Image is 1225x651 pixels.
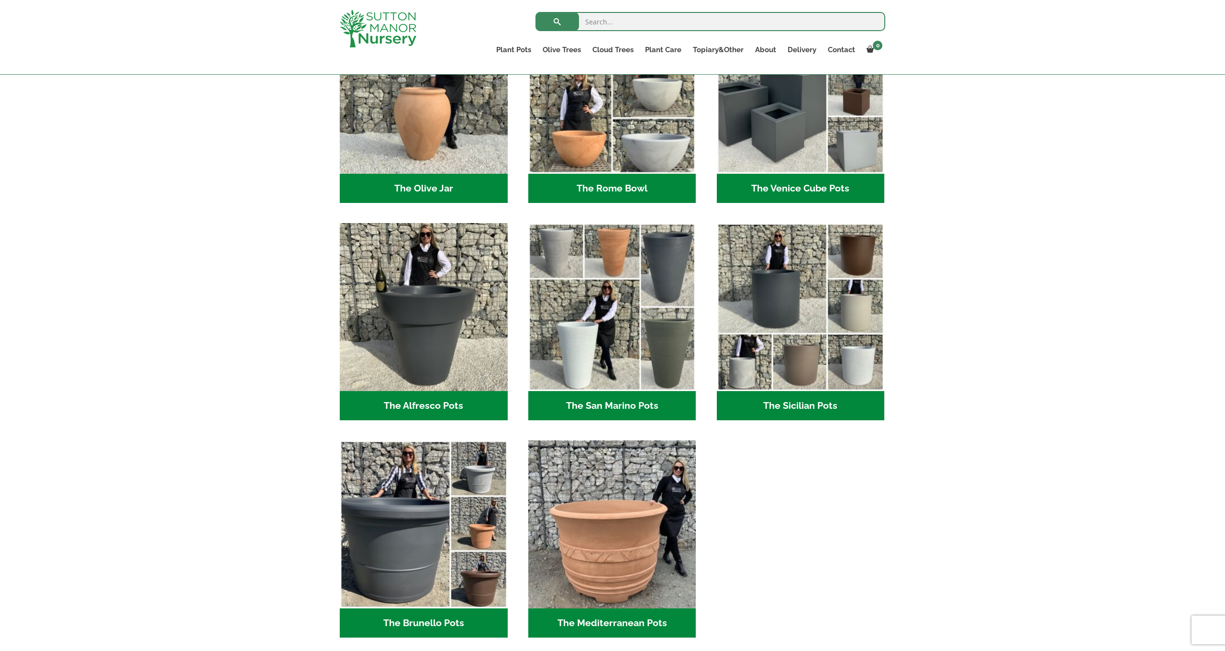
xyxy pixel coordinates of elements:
[528,440,696,638] a: Visit product category The Mediterranean Pots
[822,43,861,56] a: Contact
[587,43,639,56] a: Cloud Trees
[340,223,508,391] img: The Alfresco Pots
[528,174,696,203] h2: The Rome Bowl
[687,43,749,56] a: Topiary&Other
[717,223,885,420] a: Visit product category The Sicilian Pots
[340,6,508,203] a: Visit product category The Olive Jar
[490,43,537,56] a: Plant Pots
[528,223,696,420] a: Visit product category The San Marino Pots
[340,223,508,420] a: Visit product category The Alfresco Pots
[340,608,508,638] h2: The Brunello Pots
[340,10,416,47] img: logo
[639,43,687,56] a: Plant Care
[717,6,885,203] a: Visit product category The Venice Cube Pots
[749,43,782,56] a: About
[782,43,822,56] a: Delivery
[717,223,885,391] img: The Sicilian Pots
[861,43,885,56] a: 0
[528,6,696,174] img: The Rome Bowl
[340,6,508,174] img: The Olive Jar
[717,391,885,421] h2: The Sicilian Pots
[340,440,508,638] a: Visit product category The Brunello Pots
[528,391,696,421] h2: The San Marino Pots
[340,391,508,421] h2: The Alfresco Pots
[528,608,696,638] h2: The Mediterranean Pots
[340,174,508,203] h2: The Olive Jar
[873,41,882,50] span: 0
[535,12,885,31] input: Search...
[717,174,885,203] h2: The Venice Cube Pots
[528,440,696,608] img: The Mediterranean Pots
[528,223,696,391] img: The San Marino Pots
[340,440,508,608] img: The Brunello Pots
[537,43,587,56] a: Olive Trees
[717,6,885,174] img: The Venice Cube Pots
[528,6,696,203] a: Visit product category The Rome Bowl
